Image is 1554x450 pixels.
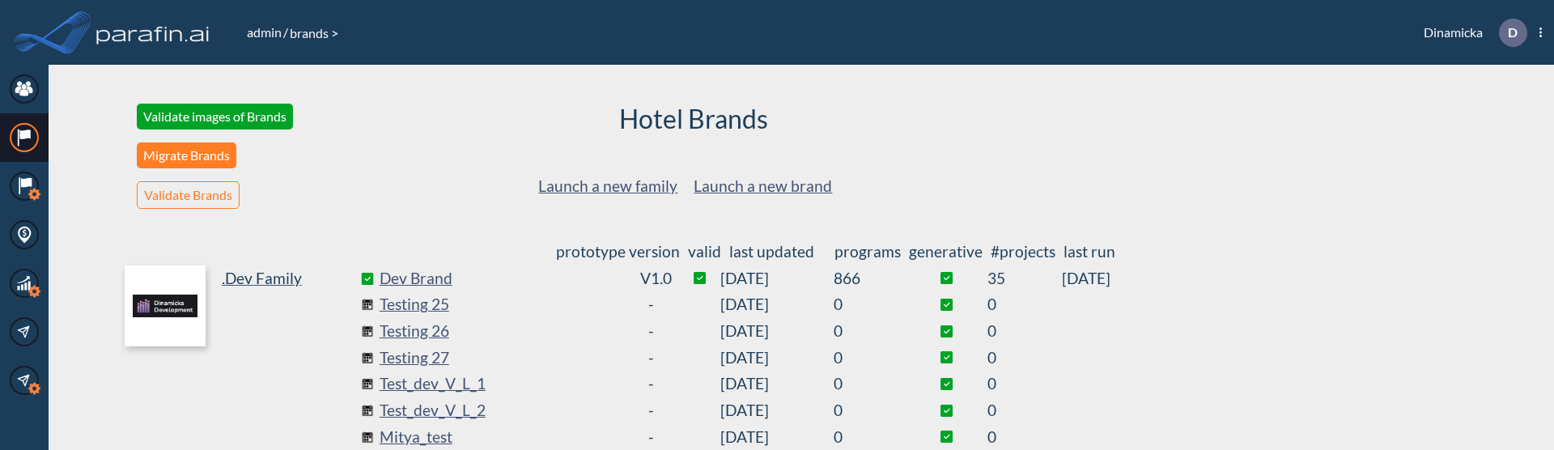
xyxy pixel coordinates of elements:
div: - [640,371,662,397]
a: Test_dev_V_L_2 [380,397,622,424]
span: [DATE] [720,291,834,318]
sapn: 0 [987,397,1062,424]
img: comingSoon [361,378,373,390]
a: admin [245,24,283,40]
span: [DATE] [720,318,834,345]
div: - [640,397,662,424]
sapn: 0 [987,318,1062,345]
span: [DATE] [1062,265,1110,292]
div: - [640,291,662,318]
div: - [640,318,662,345]
li: / [245,23,288,42]
img: logo [125,265,206,346]
a: Dev Brand [380,265,622,292]
img: logo [93,16,213,49]
sapn: 0 [834,345,906,371]
button: Migrate Brands [137,142,236,168]
sapn: 35 [987,265,1062,292]
span: prototype version [556,242,680,261]
sapn: 866 [834,265,906,292]
button: Validate Brands [137,181,240,209]
span: #projects [991,242,1055,261]
span: brands > [288,25,340,40]
a: Launch a new family [538,176,677,195]
sapn: 0 [987,291,1062,318]
button: Validate images of Brands [137,104,293,129]
span: last updated [729,242,814,261]
sapn: 0 [987,345,1062,371]
sapn: 0 [834,371,906,397]
a: Launch a new brand [694,176,832,195]
div: Dinamicka [1399,19,1542,47]
a: Testing 27 [380,345,622,371]
span: [DATE] [720,371,834,397]
img: comingSoon [361,299,373,311]
span: valid [688,242,721,261]
span: last run [1064,242,1115,261]
img: comingSoon [361,325,373,337]
sapn: 0 [987,371,1062,397]
span: [DATE] [720,397,834,424]
span: programs [834,242,901,261]
a: .Dev Family [125,265,367,450]
span: [DATE] [720,265,834,292]
a: Testing 26 [380,318,622,345]
img: comingSoon [361,352,373,364]
img: comingSoon [361,405,373,417]
a: Testing 25 [380,291,622,318]
span: generative [909,242,983,261]
sapn: 0 [834,397,906,424]
a: Test_dev_V_L_1 [380,371,622,397]
span: [DATE] [720,345,834,371]
h2: Hotel Brands [619,104,768,134]
sapn: 0 [834,291,906,318]
div: - [640,345,662,371]
img: comingSoon [361,431,373,444]
p: .Dev Family [222,265,302,292]
div: v1.0 [640,265,662,292]
sapn: 0 [834,318,906,345]
p: D [1508,25,1518,40]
